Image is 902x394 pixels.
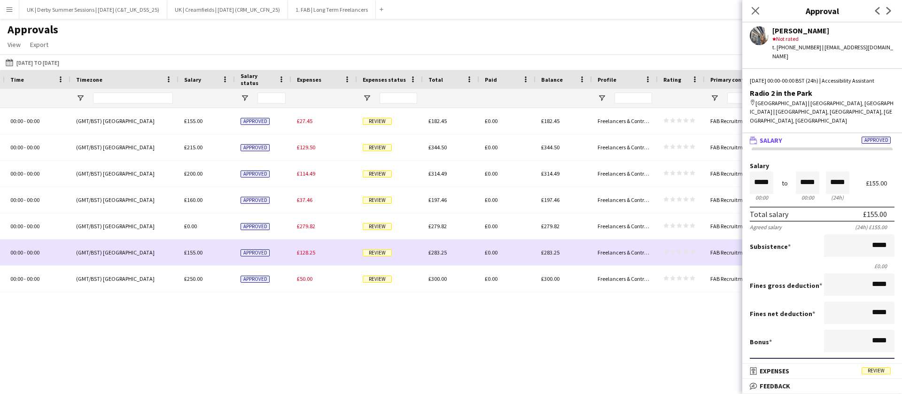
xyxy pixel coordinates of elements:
[485,170,498,177] span: £0.00
[363,170,392,178] span: Review
[862,137,891,144] span: Approved
[772,43,894,60] div: t. [PHONE_NUMBER] | [EMAIL_ADDRESS][DOMAIN_NAME]
[742,364,902,378] mat-expansion-panel-header: ExpensesReview
[614,93,652,104] input: Profile Filter Input
[27,170,39,177] span: 00:00
[241,276,270,283] span: Approved
[772,35,894,43] div: Not rated
[485,223,498,230] span: £0.00
[862,367,891,374] span: Review
[705,239,770,265] div: FAB Recruitment
[428,223,447,230] span: £279.82
[663,76,681,83] span: Rating
[363,197,392,204] span: Review
[750,309,815,318] label: Fines net deduction
[241,118,270,125] span: Approved
[297,170,315,177] span: £114.49
[541,117,560,124] span: £182.45
[184,170,202,177] span: £200.00
[428,76,443,83] span: Total
[742,5,902,17] h3: Approval
[10,275,23,282] span: 00:00
[598,249,659,256] span: Freelancers & Contractors
[241,223,270,230] span: Approved
[710,94,719,102] button: Open Filter Menu
[485,117,498,124] span: £0.00
[750,209,788,219] div: Total salary
[750,263,894,270] div: £0.00
[297,223,315,230] span: £279.82
[297,196,312,203] span: £37.46
[10,223,23,230] span: 00:00
[750,194,773,201] div: 00:00
[363,118,392,125] span: Review
[167,0,288,19] button: UK | Creamfields | [DATE] (CRM_UK_CFN_25)
[742,133,902,147] mat-expansion-panel-header: SalaryApproved
[866,180,894,187] div: £155.00
[705,134,770,160] div: FAB Recruitment
[4,57,61,68] button: [DATE] to [DATE]
[70,213,179,239] div: (GMT/BST) [GEOGRAPHIC_DATA]
[241,144,270,151] span: Approved
[598,76,616,83] span: Profile
[760,382,790,390] span: Feedback
[24,223,26,230] span: -
[241,170,270,178] span: Approved
[288,0,376,19] button: 1. FAB | Long Term Freelancers
[727,93,765,104] input: Primary contact Filter Input
[27,223,39,230] span: 00:00
[297,144,315,151] span: £129.50
[27,249,39,256] span: 00:00
[750,242,791,251] label: Subsistence
[70,266,179,292] div: (GMT/BST) [GEOGRAPHIC_DATA]
[428,196,447,203] span: £197.46
[855,224,894,231] div: (24h) £155.00
[19,0,167,19] button: UK | Derby Summer Sessions | [DATE] (C&T_UK_DSS_25)
[297,76,321,83] span: Expenses
[705,187,770,213] div: FAB Recruitment
[428,249,447,256] span: £283.25
[363,76,406,83] span: Expenses status
[10,144,23,151] span: 00:00
[705,161,770,186] div: FAB Recruitment
[750,162,894,170] label: Salary
[598,144,659,151] span: Freelancers & Contractors
[10,249,23,256] span: 00:00
[742,379,902,393] mat-expansion-panel-header: Feedback
[24,144,26,151] span: -
[750,338,772,346] label: Bonus
[93,93,173,104] input: Timezone Filter Input
[485,196,498,203] span: £0.00
[10,117,23,124] span: 00:00
[826,194,849,201] div: 24h
[598,117,659,124] span: Freelancers & Contractors
[4,39,24,51] a: View
[598,223,659,230] span: Freelancers & Contractors
[750,89,894,97] div: Radio 2 in the Park
[541,275,560,282] span: £300.00
[541,76,563,83] span: Balance
[541,223,560,230] span: £279.82
[428,144,447,151] span: £344.50
[541,249,560,256] span: £283.25
[257,93,286,104] input: Salary status Filter Input
[70,108,179,134] div: (GMT/BST) [GEOGRAPHIC_DATA]
[710,76,753,83] span: Primary contact
[363,276,392,283] span: Review
[27,196,39,203] span: 00:00
[750,361,797,370] div: Total amount
[485,275,498,282] span: £0.00
[363,249,392,256] span: Review
[541,144,560,151] span: £344.50
[750,224,782,231] div: Agreed salary
[184,76,201,83] span: Salary
[70,239,179,265] div: (GMT/BST) [GEOGRAPHIC_DATA]
[485,249,498,256] span: £0.00
[705,108,770,134] div: FAB Recruitment
[750,77,894,85] div: [DATE] 00:00-00:00 BST (24h) | Accessibility Assistant
[598,275,659,282] span: Freelancers & Contractors
[184,144,202,151] span: £215.00
[297,249,315,256] span: £128.25
[760,136,782,145] span: Salary
[750,99,894,125] div: [GEOGRAPHIC_DATA] | [GEOGRAPHIC_DATA], [GEOGRAPHIC_DATA] | [GEOGRAPHIC_DATA], [GEOGRAPHIC_DATA], ...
